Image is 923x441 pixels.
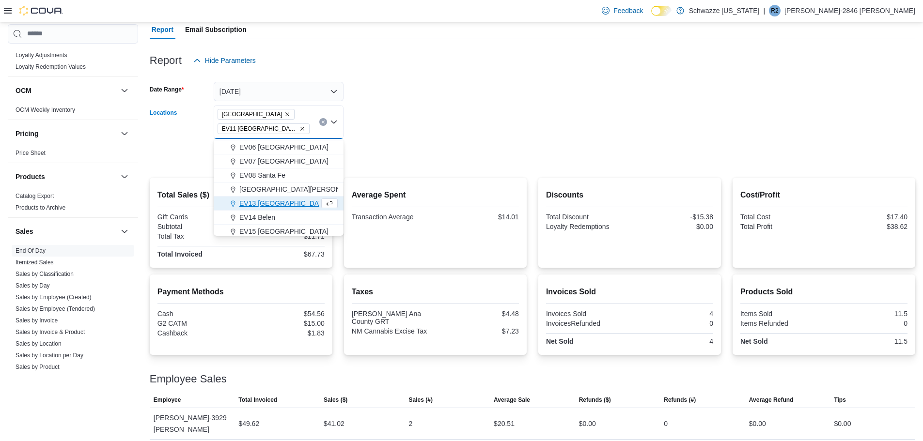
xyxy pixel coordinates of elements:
[157,232,239,240] div: Total Tax
[238,396,277,404] span: Total Invoiced
[8,49,138,76] div: Loyalty
[16,329,85,335] a: Sales by Invoice & Product
[16,340,62,347] a: Sales by Location
[740,223,822,230] div: Total Profit
[749,418,766,429] div: $0.00
[8,190,138,217] div: Products
[784,5,915,16] p: [PERSON_NAME]-2846 [PERSON_NAME]
[119,128,130,139] button: Pricing
[16,282,50,289] span: Sales by Day
[826,223,907,230] div: $38.62
[664,418,668,429] div: 0
[769,5,781,16] div: Rebecca-2846 Portillo
[119,171,130,182] button: Products
[205,56,256,65] span: Hide Parameters
[409,418,413,429] div: 2
[243,250,325,258] div: $67.73
[150,373,227,385] h3: Employee Sales
[546,310,628,318] div: Invoices Sold
[16,294,92,301] a: Sales by Employee (Created)
[16,340,62,348] span: Sales by Location
[546,213,628,221] div: Total Discount
[16,282,50,289] a: Sales by Day
[579,418,596,429] div: $0.00
[16,204,65,211] a: Products to Archive
[352,213,434,221] div: Transaction Average
[16,192,54,200] span: Catalog Export
[243,329,325,337] div: $1.83
[494,418,515,429] div: $20.51
[16,150,46,156] a: Price Sheet
[546,319,628,327] div: InvoicesRefunded
[157,189,325,201] h2: Total Sales ($)
[16,271,74,277] a: Sales by Classification
[16,172,45,182] h3: Products
[185,20,247,39] span: Email Subscription
[214,197,344,211] button: EV13 [GEOGRAPHIC_DATA]
[16,106,75,114] span: OCM Weekly Inventory
[437,327,519,335] div: $7.23
[239,227,329,236] span: EV15 [GEOGRAPHIC_DATA]
[214,211,344,225] button: EV14 Belen
[152,20,173,39] span: Report
[749,396,794,404] span: Average Refund
[16,51,67,59] span: Loyalty Adjustments
[352,327,434,335] div: NM Cannabis Excise Tax
[16,305,95,313] span: Sales by Employee (Tendered)
[222,124,297,134] span: EV11 [GEOGRAPHIC_DATA]
[157,213,239,221] div: Gift Cards
[16,86,31,95] h3: OCM
[243,310,325,318] div: $54.56
[330,118,338,126] button: Close list of options
[319,118,327,126] button: Clear input
[214,168,344,182] button: EV08 Santa Fe
[352,189,519,201] h2: Average Spent
[150,109,177,117] label: Locations
[546,337,574,345] strong: Net Sold
[16,63,86,71] span: Loyalty Redemption Values
[740,286,907,298] h2: Products Sold
[239,142,329,152] span: EV06 [GEOGRAPHIC_DATA]
[826,337,907,345] div: 11.5
[771,5,778,16] span: R2
[437,213,519,221] div: $14.01
[214,225,344,239] button: EV15 [GEOGRAPHIC_DATA]
[16,364,60,370] a: Sales by Product
[740,189,907,201] h2: Cost/Profit
[546,286,713,298] h2: Invoices Sold
[834,396,845,404] span: Tips
[150,86,184,93] label: Date Range
[16,328,85,336] span: Sales by Invoice & Product
[157,286,325,298] h2: Payment Methods
[16,63,86,70] a: Loyalty Redemption Values
[16,86,117,95] button: OCM
[16,259,54,266] a: Itemized Sales
[157,250,203,258] strong: Total Invoiced
[157,310,239,318] div: Cash
[238,418,259,429] div: $49.62
[150,55,182,66] h3: Report
[189,51,260,70] button: Hide Parameters
[119,85,130,96] button: OCM
[16,352,83,359] a: Sales by Location per Day
[222,109,282,119] span: [GEOGRAPHIC_DATA]
[16,227,33,236] h3: Sales
[239,170,285,180] span: EV08 Santa Fe
[16,129,38,138] h3: Pricing
[689,5,760,16] p: Schwazze [US_STATE]
[631,223,713,230] div: $0.00
[154,396,181,404] span: Employee
[631,310,713,318] div: 4
[16,247,46,255] span: End Of Day
[239,198,329,208] span: EV13 [GEOGRAPHIC_DATA]
[826,310,907,318] div: 11.5
[740,319,822,327] div: Items Refunded
[239,156,329,166] span: EV07 [GEOGRAPHIC_DATA]
[19,6,63,15] img: Cova
[214,82,344,101] button: [DATE]
[826,319,907,327] div: 0
[214,154,344,168] button: EV07 [GEOGRAPHIC_DATA]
